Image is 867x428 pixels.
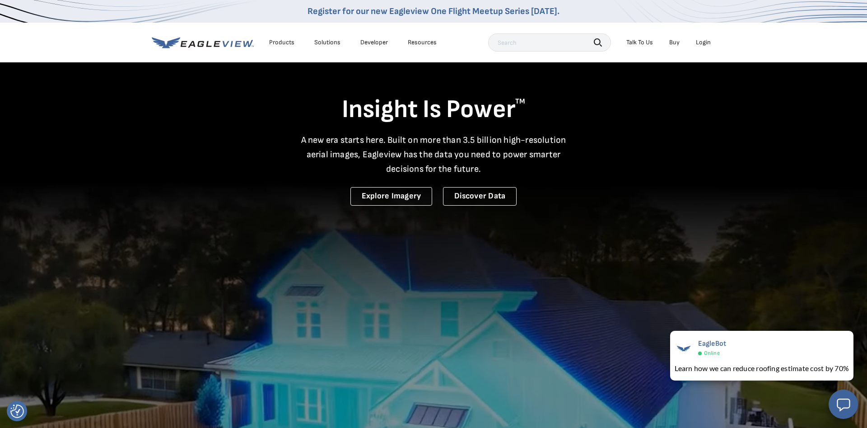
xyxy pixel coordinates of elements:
span: EagleBot [698,339,727,348]
button: Consent Preferences [10,404,24,418]
a: Explore Imagery [350,187,433,206]
div: Talk To Us [626,38,653,47]
div: Learn how we can reduce roofing estimate cost by 70% [675,363,849,374]
div: Solutions [314,38,340,47]
img: Revisit consent button [10,404,24,418]
div: Resources [408,38,437,47]
a: Buy [669,38,680,47]
div: Products [269,38,294,47]
input: Search [488,33,611,52]
img: EagleBot [675,339,693,357]
div: Login [696,38,711,47]
a: Register for our new Eagleview One Flight Meetup Series [DATE]. [308,6,559,17]
span: Online [704,350,720,357]
a: Developer [360,38,388,47]
button: Open chat window [829,390,858,419]
a: Discover Data [443,187,517,206]
sup: TM [515,97,525,106]
p: A new era starts here. Built on more than 3.5 billion high-resolution aerial images, Eagleview ha... [295,133,572,176]
h1: Insight Is Power [152,94,715,126]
